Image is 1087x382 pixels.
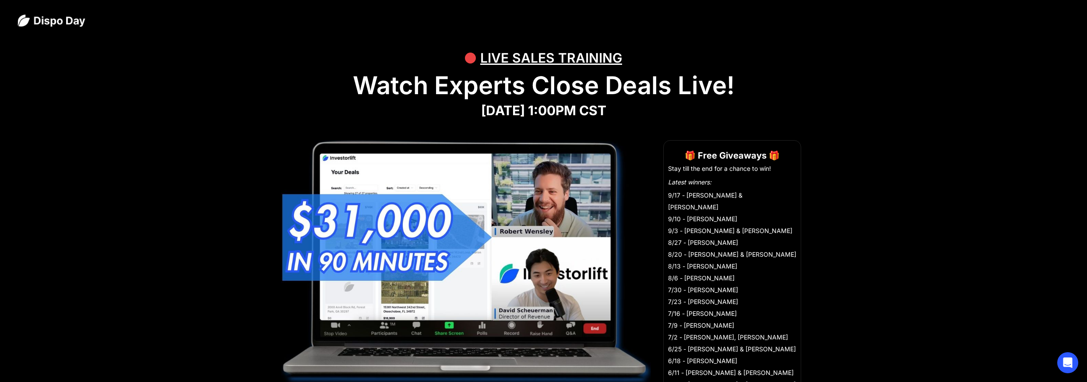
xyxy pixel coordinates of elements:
em: Latest winners: [668,178,711,186]
li: Stay till the end for a chance to win! [668,164,796,173]
strong: [DATE] 1:00PM CST [481,103,606,118]
div: Open Intercom Messenger [1057,352,1078,373]
strong: 🎁 Free Giveaways 🎁 [685,150,780,161]
h1: Watch Experts Close Deals Live! [18,71,1069,100]
div: LIVE SALES TRAINING [480,45,622,71]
